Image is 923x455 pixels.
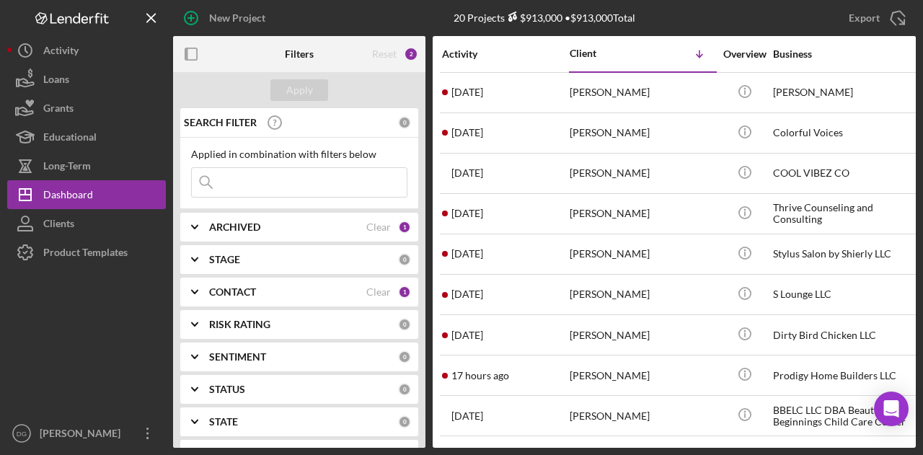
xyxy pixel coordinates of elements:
button: Long-Term [7,151,166,180]
b: STATE [209,416,238,428]
div: Overview [717,48,772,60]
button: Grants [7,94,166,123]
button: Clients [7,209,166,238]
div: Clear [366,221,391,233]
div: Open Intercom Messenger [874,392,909,426]
time: 2025-08-01 16:01 [451,167,483,179]
div: Client [570,48,642,59]
div: Apply [286,79,313,101]
time: 2025-09-23 17:00 [451,410,483,422]
div: [PERSON_NAME] [570,275,714,314]
button: Dashboard [7,180,166,209]
div: [PERSON_NAME] [570,154,714,193]
div: Activity [43,36,79,69]
div: BBELC LLC DBA Beautiful Beginnings Child Care Center [773,397,917,435]
div: Prodigy Home Builders LLC [773,356,917,394]
div: Thrive Counseling and Consulting [773,195,917,233]
b: SENTIMENT [209,351,266,363]
div: Loans [43,65,69,97]
div: Product Templates [43,238,128,270]
div: [PERSON_NAME] [773,74,917,112]
button: Loans [7,65,166,94]
button: Product Templates [7,238,166,267]
div: Clear [366,286,391,298]
b: ARCHIVED [209,221,260,233]
button: Export [834,4,916,32]
div: 1 [398,286,411,299]
div: Clients [43,209,74,242]
time: 2025-09-24 21:48 [451,370,509,381]
div: 0 [398,383,411,396]
div: 0 [398,318,411,331]
div: New Project [209,4,265,32]
time: 2025-09-01 18:03 [451,87,483,98]
div: Export [849,4,880,32]
time: 2025-04-02 14:06 [451,330,483,341]
b: CONTACT [209,286,256,298]
div: 20 Projects • $913,000 Total [454,12,635,24]
div: [PERSON_NAME] [570,356,714,394]
div: [PERSON_NAME] [570,397,714,435]
div: [PERSON_NAME] [570,235,714,273]
div: [PERSON_NAME] [570,195,714,233]
time: 2025-08-22 01:56 [451,208,483,219]
div: Dashboard [43,180,93,213]
div: Long-Term [43,151,91,184]
div: $913,000 [505,12,562,24]
div: Business [773,48,917,60]
div: 0 [398,415,411,428]
div: Activity [442,48,568,60]
div: Dirty Bird Chicken LLC [773,316,917,354]
button: Apply [270,79,328,101]
div: Applied in combination with filters below [191,149,407,160]
div: 1 [398,221,411,234]
div: 2 [404,47,418,61]
div: 0 [398,116,411,129]
div: 0 [398,253,411,266]
text: DG [17,430,27,438]
time: 2025-09-23 14:10 [451,127,483,138]
div: [PERSON_NAME] [570,74,714,112]
div: Stylus Salon by Shierly LLC [773,235,917,273]
div: [PERSON_NAME] [570,114,714,152]
b: SEARCH FILTER [184,117,257,128]
button: Activity [7,36,166,65]
button: New Project [173,4,280,32]
div: Grants [43,94,74,126]
div: Educational [43,123,97,155]
b: STATUS [209,384,245,395]
b: RISK RATING [209,319,270,330]
div: Reset [372,48,397,60]
time: 2025-07-23 14:42 [451,288,483,300]
div: [PERSON_NAME] [36,419,130,451]
div: S Lounge LLC [773,275,917,314]
div: [PERSON_NAME] [570,316,714,354]
time: 2025-07-21 18:32 [451,248,483,260]
b: STAGE [209,254,240,265]
div: COOL VIBEZ CO [773,154,917,193]
div: 0 [398,350,411,363]
button: Educational [7,123,166,151]
div: Colorful Voices [773,114,917,152]
button: DG[PERSON_NAME] [7,419,166,448]
b: Filters [285,48,314,60]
